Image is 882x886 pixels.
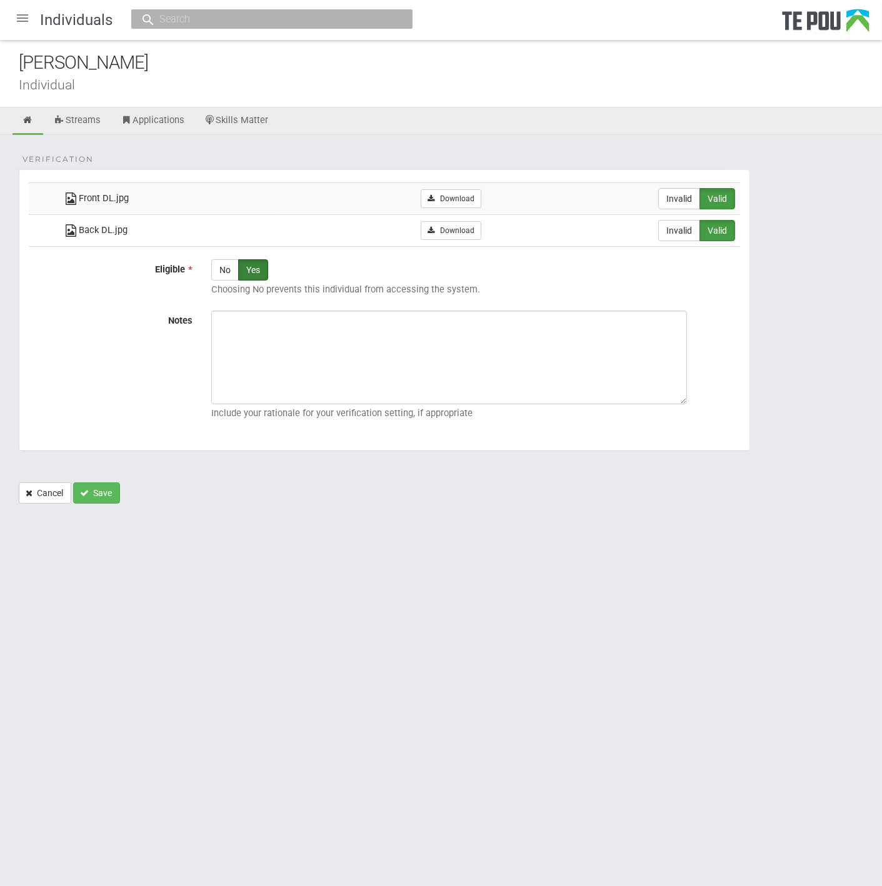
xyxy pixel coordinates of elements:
span: Eligible [155,264,185,275]
label: No [211,259,239,281]
p: Choosing No prevents this individual from accessing the system. [211,284,740,295]
a: Applications [111,107,194,135]
a: Streams [44,107,110,135]
a: Skills Matter [195,107,278,135]
div: [PERSON_NAME] [19,49,882,76]
input: Search [156,12,376,26]
a: Download [421,189,481,208]
span: Verification [23,154,94,165]
label: Invalid [658,188,700,209]
label: Valid [699,220,735,241]
td: Back DL.jpg [58,214,279,246]
div: Individual [19,78,882,91]
td: Front DL.jpg [58,182,279,214]
button: Save [73,482,120,504]
p: Include your rationale for your verification setting, if appropriate [211,407,740,419]
label: Invalid [658,220,700,241]
a: Download [421,221,481,240]
label: Yes [238,259,268,281]
span: Notes [168,315,193,326]
label: Valid [699,188,735,209]
a: Cancel [19,482,71,504]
